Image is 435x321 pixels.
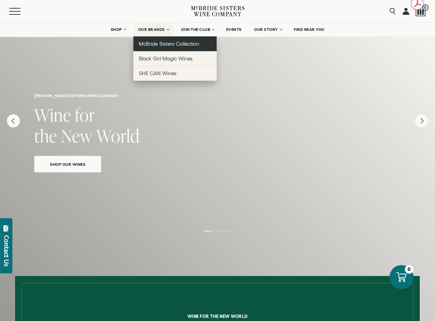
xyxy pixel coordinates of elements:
[139,70,176,76] span: SHE CAN Wines
[106,23,130,36] a: SHOP
[133,51,217,66] a: Black Girl Magic Wines
[20,314,415,319] h6: Wine for the new world
[96,124,140,148] span: World
[181,27,210,32] span: JOIN THE CLUB
[139,56,192,61] span: Black Girl Magic Wines
[226,27,242,32] span: EVENTS
[222,23,246,36] a: EVENTS
[38,160,97,168] span: Shop Our Wines
[214,231,221,231] li: Page dot 2
[176,23,218,36] a: JOIN THE CLUB
[138,27,165,32] span: OUR BRANDS
[34,124,57,148] span: the
[139,41,199,47] span: McBride Sisters Collection
[250,23,286,36] a: OUR STORY
[3,235,10,266] div: Contact Us
[110,27,122,32] span: SHOP
[415,114,428,127] button: Next
[34,156,101,172] a: Shop Our Wines
[75,103,95,127] span: for
[34,103,71,127] span: Wine
[204,231,212,231] li: Page dot 1
[133,23,173,36] a: OUR BRANDS
[254,27,278,32] span: OUR STORY
[34,93,401,98] h6: [PERSON_NAME] sisters wine company
[405,265,413,274] div: 0
[133,36,217,51] a: McBride Sisters Collection
[133,66,217,81] a: SHE CAN Wines
[289,23,329,36] a: FIND NEAR YOU
[7,114,20,127] button: Previous
[223,231,231,231] li: Page dot 3
[294,27,325,32] span: FIND NEAR YOU
[9,8,34,15] button: Mobile Menu Trigger
[61,124,93,148] span: New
